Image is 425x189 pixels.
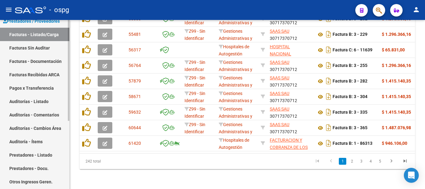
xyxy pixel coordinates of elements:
a: go to next page [385,158,397,165]
div: 30635976809 [270,43,311,56]
span: Gestiones Administrativas y Otros [219,75,252,95]
a: 1 [339,158,346,165]
span: SAAS SAU [270,106,289,111]
div: 242 total [80,154,146,169]
strong: Factura B: 1 - 86313 [333,141,372,146]
strong: $ 1.415.140,35 [382,94,411,99]
span: 57879 [128,78,141,83]
a: 2 [348,158,356,165]
span: Hospitales de Autogestión [219,44,249,56]
div: 30717370712 [270,106,311,119]
mat-icon: menu [5,6,12,13]
strong: $ 1.296.366,16 [382,63,411,68]
span: Gestiones Administrativas y Otros [219,60,252,79]
span: 56317 [128,47,141,52]
i: Descargar documento [325,76,333,86]
span: Hospitales de Autogestión [219,138,249,150]
a: go to first page [311,158,323,165]
span: 58671 [128,94,141,99]
strong: $ 1.487.076,98 [382,125,411,130]
span: Z99 - Sin Identificar [184,75,205,87]
li: page 5 [375,156,385,167]
span: Gestiones Administrativas y Otros [219,13,252,32]
li: page 4 [366,156,375,167]
span: Z99 - Sin Identificar [184,29,205,41]
span: SAAS SAU [270,91,289,96]
strong: Factura B: 3 - 229 [333,32,367,37]
span: SAAS SAU [270,29,289,34]
span: SAAS SAU [270,60,289,65]
li: page 3 [357,156,366,167]
span: SAAS SAU [270,122,289,127]
span: - ospg [49,3,69,17]
span: Z99 - Sin Identificar [184,106,205,119]
i: Descargar documento [325,45,333,55]
span: Gestiones Administrativas y Otros [219,91,252,110]
a: 5 [376,158,384,165]
a: go to last page [399,158,411,165]
div: 30717370712 [270,74,311,87]
span: Z99 - Sin Identificar [184,91,205,103]
i: Descargar documento [325,107,333,117]
i: Descargar documento [325,92,333,102]
span: HOSPITAL NACIONAL PROFESOR [PERSON_NAME] [270,44,303,70]
mat-icon: person [413,6,420,13]
span: Prestadores / Proveedores [3,18,60,25]
strong: Factura B: 3 - 335 [333,110,367,115]
span: Gestiones Administrativas y Otros [219,29,252,48]
strong: Factura C: 6 - 11639 [333,48,372,53]
strong: $ 946.106,00 [382,141,407,146]
strong: $ 65.831,00 [382,47,405,52]
strong: Factura B: 3 - 202 [333,17,367,21]
strong: $ 1.415.140,35 [382,78,411,83]
a: 3 [357,158,365,165]
div: 30717370712 [270,121,311,134]
i: Descargar documento [325,29,333,39]
span: Gestiones Administrativas y Otros [219,106,252,126]
strong: Factura B: 3 - 365 [333,125,367,130]
i: Descargar documento [325,60,333,70]
strong: Factura B: 3 - 282 [333,79,367,84]
strong: Factura B: 3 - 304 [333,94,367,99]
li: page 2 [347,156,357,167]
a: 4 [367,158,374,165]
span: 55481 [128,32,141,37]
strong: $ 1.296.366,16 [382,32,411,37]
li: page 1 [338,156,347,167]
div: 30717370712 [270,59,311,72]
div: 30717370712 [270,28,311,41]
span: Z99 - Sin Identificar [184,60,205,72]
span: 56764 [128,63,141,68]
span: Gestiones Administrativas y Otros [219,122,252,141]
span: 61420 [128,141,141,146]
span: 60644 [128,125,141,130]
span: 59632 [128,110,141,115]
span: Z99 - Sin Identificar [184,122,205,134]
span: FACTURACION Y COBRANZA DE LOS EFECTORES PUBLICOS S.E. [270,138,308,164]
a: go to previous page [325,158,337,165]
div: 30717370712 [270,90,311,103]
span: SAAS SAU [270,75,289,80]
i: Descargar documento [325,138,333,148]
strong: Factura B: 3 - 255 [333,63,367,68]
strong: $ 1.415.140,35 [382,110,411,115]
div: Open Intercom Messenger [404,168,419,183]
i: Descargar documento [325,123,333,133]
div: 30715497456 [270,137,311,150]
